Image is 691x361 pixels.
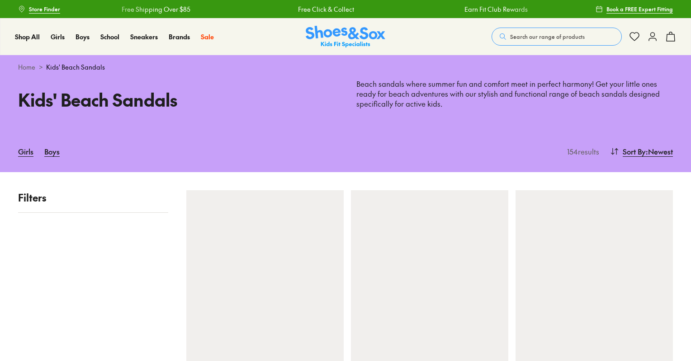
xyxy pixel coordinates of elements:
[44,141,60,161] a: Boys
[18,62,673,72] div: >
[646,146,673,157] span: : Newest
[122,5,190,14] a: Free Shipping Over $85
[76,32,90,41] span: Boys
[298,5,354,14] a: Free Click & Collect
[100,32,119,41] span: School
[464,5,528,14] a: Earn Fit Club Rewards
[15,32,40,42] a: Shop All
[130,32,158,42] a: Sneakers
[610,141,673,161] button: Sort By:Newest
[100,32,119,42] a: School
[18,87,335,113] h1: Kids' Beach Sandals
[201,32,214,42] a: Sale
[169,32,190,42] a: Brands
[306,26,385,48] a: Shoes & Sox
[306,26,385,48] img: SNS_Logo_Responsive.svg
[201,32,214,41] span: Sale
[18,141,33,161] a: Girls
[510,33,585,41] span: Search our range of products
[563,146,599,157] p: 154 results
[51,32,65,42] a: Girls
[18,1,60,17] a: Store Finder
[623,146,646,157] span: Sort By
[130,32,158,41] span: Sneakers
[492,28,622,46] button: Search our range of products
[356,79,673,109] p: Beach sandals where summer fun and comfort meet in perfect harmony! Get your little ones ready fo...
[169,32,190,41] span: Brands
[51,32,65,41] span: Girls
[596,1,673,17] a: Book a FREE Expert Fitting
[606,5,673,13] span: Book a FREE Expert Fitting
[76,32,90,42] a: Boys
[29,5,60,13] span: Store Finder
[46,62,105,72] span: Kids' Beach Sandals
[18,190,168,205] p: Filters
[18,62,35,72] a: Home
[15,32,40,41] span: Shop All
